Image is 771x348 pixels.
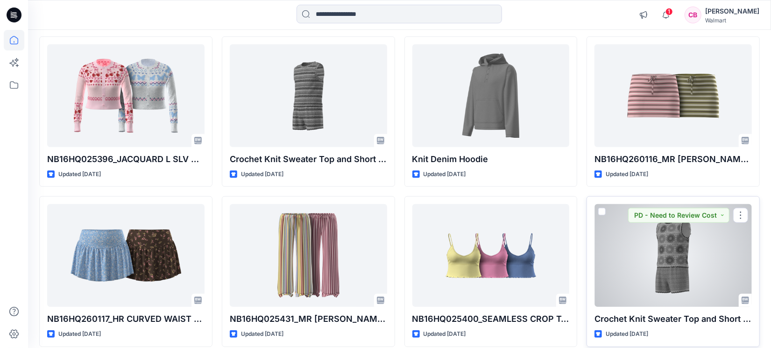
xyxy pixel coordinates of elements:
p: Crochet Knit Sweater Top and Short Set [230,153,387,166]
p: Updated [DATE] [241,329,283,339]
p: NB16HQ260116_MR [PERSON_NAME] MINI SKORT W SIDE SEAM NOTCH AND DRAWCORD [594,153,752,166]
p: Updated [DATE] [424,329,466,339]
a: Crochet Knit Sweater Top and Short Set [230,44,387,147]
p: Updated [DATE] [606,329,648,339]
p: NB16HQ260117_HR CURVED WAIST YOKE SKIRT [47,312,205,326]
a: Knit Denim Hoodie [412,44,570,147]
p: NB16HQ025431_MR [PERSON_NAME] FIT WIDE LEG PANT W DRAWCORD [230,312,387,326]
p: Updated [DATE] [58,170,101,179]
p: Crochet Knit Sweater Top and Short Set 2 [594,312,752,326]
p: Updated [DATE] [58,329,101,339]
div: [PERSON_NAME] [705,6,759,17]
a: NB16HQ260117_HR CURVED WAIST YOKE SKIRT [47,204,205,307]
a: Crochet Knit Sweater Top and Short Set 2 [594,204,752,307]
a: NB16HQ260116_MR MICRO MINI SKORT W SIDE SEAM NOTCH AND DRAWCORD [594,44,752,147]
span: 1 [665,8,673,15]
div: Walmart [705,17,759,24]
p: Updated [DATE] [424,170,466,179]
a: NB16HQ025396_JACQUARD L SLV RAGLAN BTN FRONT CARDIGAN [47,44,205,147]
p: Updated [DATE] [606,170,648,179]
a: NB16HQ025431_MR REG FIT WIDE LEG PANT W DRAWCORD [230,204,387,307]
div: CB [685,7,701,23]
a: NB16HQ025400_SEAMLESS CROP TANK W AJUSTABLE STRAPS [412,204,570,307]
p: NB16HQ025400_SEAMLESS CROP TANK W AJUSTABLE STRAPS [412,312,570,326]
p: NB16HQ025396_JACQUARD L SLV RAGLAN BTN FRONT CARDIGAN [47,153,205,166]
p: Updated [DATE] [241,170,283,179]
p: Knit Denim Hoodie [412,153,570,166]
